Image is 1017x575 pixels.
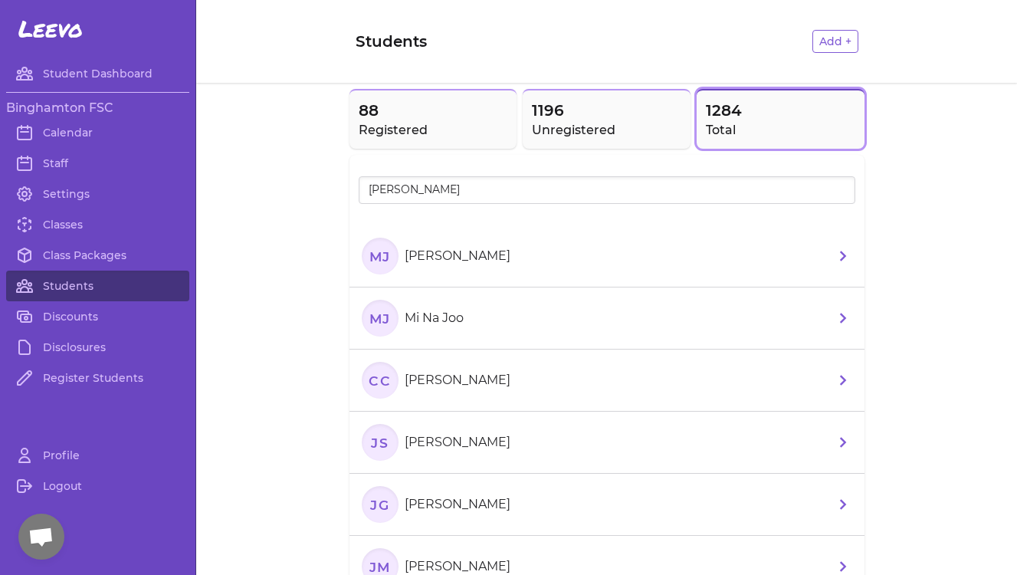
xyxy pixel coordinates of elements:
[532,121,681,140] h2: Unregistered
[6,332,189,363] a: Disclosures
[359,100,508,121] span: 88
[369,496,389,512] text: JG
[6,179,189,209] a: Settings
[18,514,64,560] div: Open chat
[349,474,864,536] a: JG[PERSON_NAME]
[349,89,517,149] button: 88Registered
[6,117,189,148] a: Calendar
[6,209,189,240] a: Classes
[523,89,691,149] button: 1196Unregistered
[405,371,510,389] p: [PERSON_NAME]
[18,15,83,43] span: Leevo
[6,363,189,393] a: Register Students
[349,287,864,350] a: MJMi Na Joo
[697,89,864,149] button: 1284Total
[349,225,864,287] a: MJ[PERSON_NAME]
[405,247,510,265] p: [PERSON_NAME]
[369,310,390,326] text: MJ
[812,30,858,53] button: Add +
[6,271,189,301] a: Students
[405,309,464,327] p: Mi Na Joo
[405,433,510,452] p: [PERSON_NAME]
[706,121,855,140] h2: Total
[6,99,189,117] h3: Binghamton FSC
[370,434,389,450] text: Js
[706,100,855,121] span: 1284
[369,372,391,388] text: CC
[6,471,189,501] a: Logout
[349,350,864,412] a: CC[PERSON_NAME]
[6,148,189,179] a: Staff
[6,58,189,89] a: Student Dashboard
[359,176,855,204] input: Search all students by name...
[368,558,390,574] text: JM
[405,495,510,514] p: [PERSON_NAME]
[349,412,864,474] a: Js[PERSON_NAME]
[532,100,681,121] span: 1196
[359,121,508,140] h2: Registered
[6,301,189,332] a: Discounts
[369,248,390,264] text: MJ
[6,440,189,471] a: Profile
[6,240,189,271] a: Class Packages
